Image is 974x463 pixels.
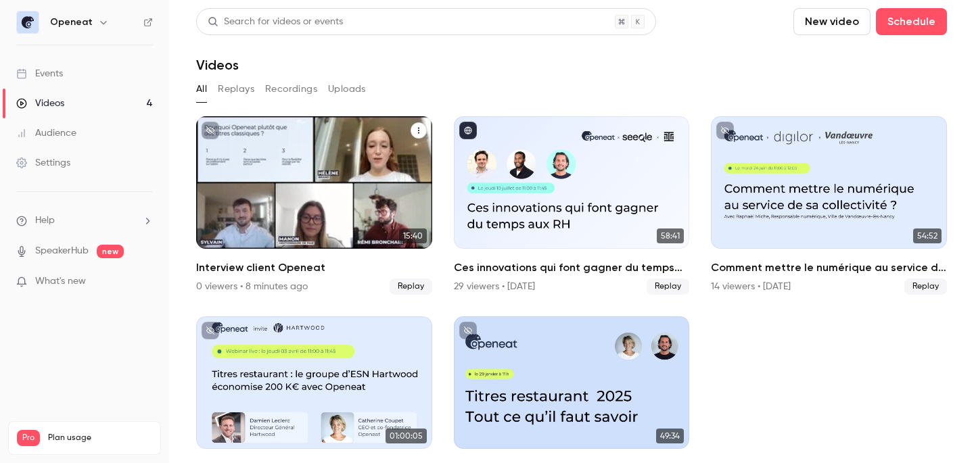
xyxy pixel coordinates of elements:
[328,78,366,100] button: Uploads
[711,260,947,276] h2: Comment mettre le numérique au service de sa collectivité ?
[390,278,432,295] span: Replay
[876,8,947,35] button: Schedule
[399,228,427,243] span: 15:40
[386,429,427,443] span: 01:00:05
[196,78,207,100] button: All
[196,116,432,295] a: 15:40Interview client Openeat0 viewers • 8 minutes agoReplay
[265,78,317,100] button: Recordings
[716,122,734,139] button: unpublished
[208,15,343,29] div: Search for videos or events
[196,260,432,276] h2: Interview client Openeat
[35,244,89,258] a: SpeakerHub
[196,116,432,295] li: Interview client Openeat
[913,228,942,243] span: 54:52
[202,322,219,339] button: unpublished
[50,16,93,29] h6: Openeat
[16,67,63,80] div: Events
[196,8,947,455] section: Videos
[904,278,947,295] span: Replay
[17,11,39,33] img: Openeat
[454,280,535,293] div: 29 viewers • [DATE]
[454,116,690,295] li: Ces innovations qui font gagner du temps aux RH
[711,116,947,295] li: Comment mettre le numérique au service de sa collectivité ?
[48,433,152,443] span: Plan usage
[196,57,239,73] h1: Videos
[657,228,684,243] span: 58:41
[459,322,477,339] button: unpublished
[35,214,55,228] span: Help
[711,280,791,293] div: 14 viewers • [DATE]
[16,214,153,228] li: help-dropdown-opener
[218,78,254,100] button: Replays
[16,126,76,140] div: Audience
[202,122,219,139] button: unpublished
[97,245,124,258] span: new
[454,260,690,276] h2: Ces innovations qui font gagner du temps aux RH
[454,116,690,295] a: 58:41Ces innovations qui font gagner du temps aux RH29 viewers • [DATE]Replay
[459,122,477,139] button: published
[711,116,947,295] a: 54:52Comment mettre le numérique au service de sa collectivité ?14 viewers • [DATE]Replay
[656,429,684,443] span: 49:34
[793,8,871,35] button: New video
[16,97,64,110] div: Videos
[17,430,40,446] span: Pro
[35,274,86,289] span: What's new
[647,278,689,295] span: Replay
[196,280,308,293] div: 0 viewers • 8 minutes ago
[16,156,70,170] div: Settings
